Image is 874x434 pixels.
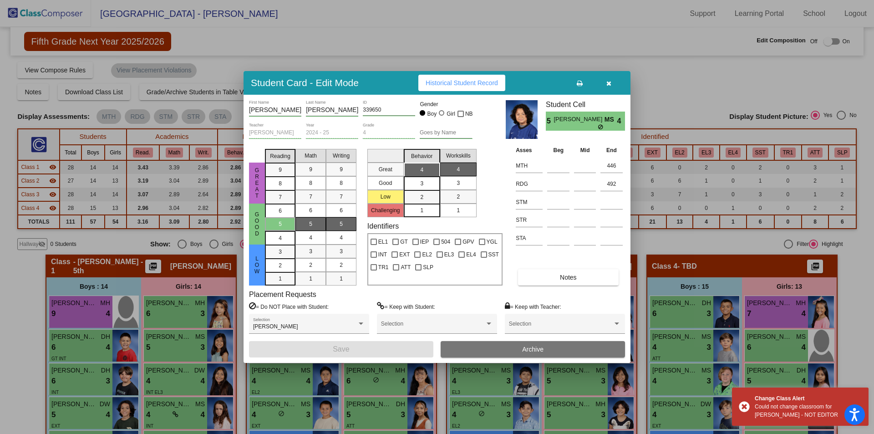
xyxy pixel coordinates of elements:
[340,179,343,187] span: 8
[249,130,301,136] input: teacher
[505,302,561,311] label: = Keep with Teacher:
[755,403,862,419] div: Could not change classroom for Padilla - NOT EDITOR
[309,193,312,201] span: 7
[446,110,455,118] div: Girl
[309,179,312,187] span: 8
[363,107,415,113] input: Enter ID
[420,100,472,108] mat-label: Gender
[755,394,862,403] div: Change Class Alert
[377,302,435,311] label: = Keep with Student:
[340,275,343,283] span: 1
[427,110,437,118] div: Boy
[253,255,261,275] span: Low
[249,302,329,311] label: = Do NOT Place with Student:
[305,152,317,160] span: Math
[340,234,343,242] span: 4
[249,341,433,357] button: Save
[487,236,498,247] span: YGL
[333,345,349,353] span: Save
[420,166,423,174] span: 4
[309,206,312,214] span: 6
[400,236,408,247] span: GT
[546,116,554,127] span: 5
[340,193,343,201] span: 7
[546,100,625,109] h3: Student Cell
[518,269,618,286] button: Notes
[279,234,282,242] span: 4
[441,341,625,357] button: Archive
[279,220,282,228] span: 5
[420,236,429,247] span: IEP
[522,346,544,353] span: Archive
[457,193,460,201] span: 2
[598,145,625,155] th: End
[253,167,261,199] span: Great
[418,75,505,91] button: Historical Student Record
[554,115,604,124] span: [PERSON_NAME]
[279,193,282,201] span: 7
[340,247,343,255] span: 3
[605,115,617,124] span: MS
[401,262,411,273] span: ATT
[617,116,625,127] span: 4
[309,247,312,255] span: 3
[457,165,460,174] span: 4
[411,152,432,160] span: Behavior
[309,220,312,228] span: 5
[446,152,471,160] span: Workskills
[420,193,423,201] span: 2
[545,145,572,155] th: Beg
[378,262,389,273] span: TR1
[516,231,543,245] input: assessment
[309,275,312,283] span: 1
[249,290,316,299] label: Placement Requests
[279,248,282,256] span: 3
[426,79,498,87] span: Historical Student Record
[279,207,282,215] span: 6
[462,236,474,247] span: GPV
[457,206,460,214] span: 1
[340,165,343,174] span: 9
[340,261,343,269] span: 2
[516,159,543,173] input: assessment
[516,195,543,209] input: assessment
[251,77,359,88] h3: Student Card - Edit Mode
[516,213,543,227] input: assessment
[457,179,460,187] span: 3
[333,152,350,160] span: Writing
[560,274,577,281] span: Notes
[399,249,410,260] span: EXT
[279,261,282,270] span: 2
[340,206,343,214] span: 6
[516,177,543,191] input: assessment
[420,130,472,136] input: goes by name
[441,236,450,247] span: 504
[378,236,388,247] span: EL1
[279,275,282,283] span: 1
[270,152,290,160] span: Reading
[279,166,282,174] span: 9
[513,145,545,155] th: Asses
[253,323,298,330] span: [PERSON_NAME]
[367,222,399,230] label: Identifiers
[309,165,312,174] span: 9
[465,108,473,119] span: NB
[279,179,282,188] span: 8
[378,249,387,260] span: INT
[420,179,423,188] span: 3
[488,249,499,260] span: SST
[572,145,598,155] th: Mid
[309,234,312,242] span: 4
[466,249,476,260] span: EL4
[363,130,415,136] input: grade
[340,220,343,228] span: 5
[309,261,312,269] span: 2
[423,262,433,273] span: SLP
[306,130,358,136] input: year
[253,211,261,237] span: Good
[422,249,432,260] span: EL2
[444,249,454,260] span: EL3
[420,206,423,214] span: 1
